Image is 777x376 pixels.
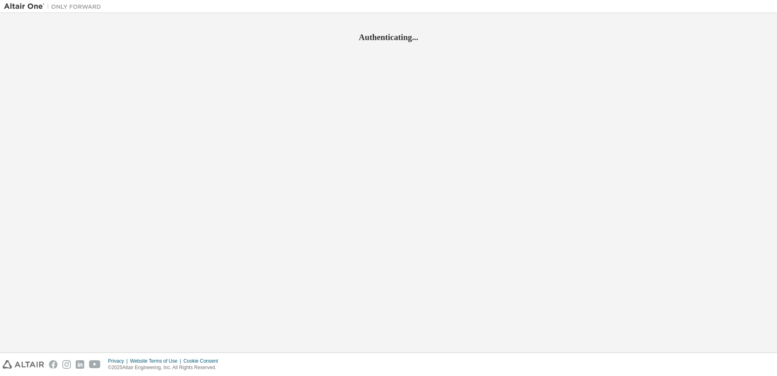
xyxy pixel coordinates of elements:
[108,358,130,364] div: Privacy
[76,360,84,369] img: linkedin.svg
[108,364,223,371] p: © 2025 Altair Engineering, Inc. All Rights Reserved.
[2,360,44,369] img: altair_logo.svg
[49,360,57,369] img: facebook.svg
[89,360,101,369] img: youtube.svg
[62,360,71,369] img: instagram.svg
[130,358,183,364] div: Website Terms of Use
[4,2,105,11] img: Altair One
[4,32,773,42] h2: Authenticating...
[183,358,223,364] div: Cookie Consent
